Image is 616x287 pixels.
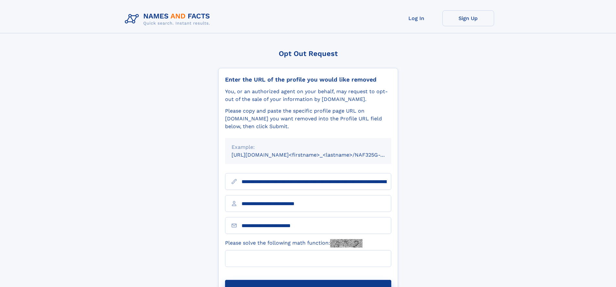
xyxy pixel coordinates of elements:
a: Sign Up [442,10,494,26]
small: [URL][DOMAIN_NAME]<firstname>_<lastname>/NAF325G-xxxxxxxx [232,152,404,158]
img: Logo Names and Facts [122,10,215,28]
div: Please copy and paste the specific profile page URL on [DOMAIN_NAME] you want removed into the Pr... [225,107,391,130]
div: Opt Out Request [218,50,398,58]
label: Please solve the following math function: [225,239,362,248]
div: Example: [232,143,385,151]
a: Log In [391,10,442,26]
div: Enter the URL of the profile you would like removed [225,76,391,83]
div: You, or an authorized agent on your behalf, may request to opt-out of the sale of your informatio... [225,88,391,103]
